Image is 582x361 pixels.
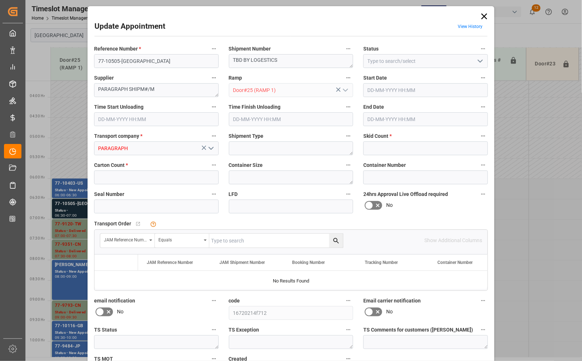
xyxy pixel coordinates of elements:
button: Seal Number [209,189,219,199]
button: search button [329,234,343,248]
input: Type to search/select [363,54,488,68]
span: Email carrier notification [363,297,421,305]
span: JAM Reference Number [147,260,193,265]
input: DD-MM-YYYY HH:MM [363,112,488,126]
a: View History [458,24,482,29]
button: email notification [209,296,219,305]
span: 24hrs Approval Live Offload required [363,190,448,198]
h2: Update Appointment [94,21,165,32]
span: TS Exception [229,326,259,334]
input: Type to search [209,234,343,248]
button: Time Finish Unloading [344,102,353,112]
button: open menu [474,56,485,67]
button: Shipment Type [344,131,353,141]
input: DD-MM-YYYY HH:MM [363,83,488,97]
textarea: PARAGRAPH SHIPM#/M [94,83,219,97]
span: Ramp [229,74,242,82]
span: Shipment Number [229,45,271,53]
button: Ramp [344,73,353,83]
button: TS Status [209,325,219,334]
button: LFD [344,189,353,199]
span: Booking Number [292,260,325,265]
button: Container Size [344,160,353,170]
span: Container Size [229,161,263,169]
span: Skid Count [363,132,392,140]
input: DD-MM-YYYY HH:MM [229,112,353,126]
span: End Date [363,103,384,111]
button: open menu [100,234,155,248]
span: No [386,201,393,209]
span: Time Start Unloading [94,103,144,111]
button: TS Exception [344,325,353,334]
span: Tracking Number [365,260,398,265]
button: Container Number [478,160,488,170]
span: JAM Shipment Number [219,260,265,265]
button: Carton Count * [209,160,219,170]
button: Transport company * [209,131,219,141]
span: No [117,308,124,316]
button: Supplier [209,73,219,83]
span: Carton Count [94,161,128,169]
button: Time Start Unloading [209,102,219,112]
span: Transport company [94,132,142,140]
span: No [386,308,393,316]
button: Status [478,44,488,53]
span: Transport Order [94,220,131,228]
button: Reference Number * [209,44,219,53]
span: TS Status [94,326,117,334]
textarea: TBD BY LOGESTICS [229,54,353,68]
span: code [229,297,240,305]
button: End Date [478,102,488,112]
span: Shipment Type [229,132,264,140]
button: Shipment Number [344,44,353,53]
input: Type to search/select [229,83,353,97]
span: TS Comments for customers ([PERSON_NAME]) [363,326,473,334]
button: open menu [340,85,351,96]
button: open menu [205,143,216,154]
span: Supplier [94,74,114,82]
button: Skid Count * [478,131,488,141]
button: Email carrier notification [478,296,488,305]
button: 24hrs Approval Live Offload required [478,189,488,199]
button: TS Comments for customers ([PERSON_NAME]) [478,325,488,334]
input: DD-MM-YYYY HH:MM [94,112,219,126]
span: Seal Number [94,190,124,198]
span: Container Number [363,161,406,169]
button: Start Date [478,73,488,83]
span: email notification [94,297,135,305]
div: Equals [158,235,201,243]
button: code [344,296,353,305]
button: open menu [155,234,209,248]
div: JAM Reference Number [104,235,147,243]
span: Container Number [437,260,473,265]
span: Time Finish Unloading [229,103,281,111]
span: Reference Number [94,45,141,53]
span: Start Date [363,74,387,82]
span: Status [363,45,379,53]
span: LFD [229,190,238,198]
